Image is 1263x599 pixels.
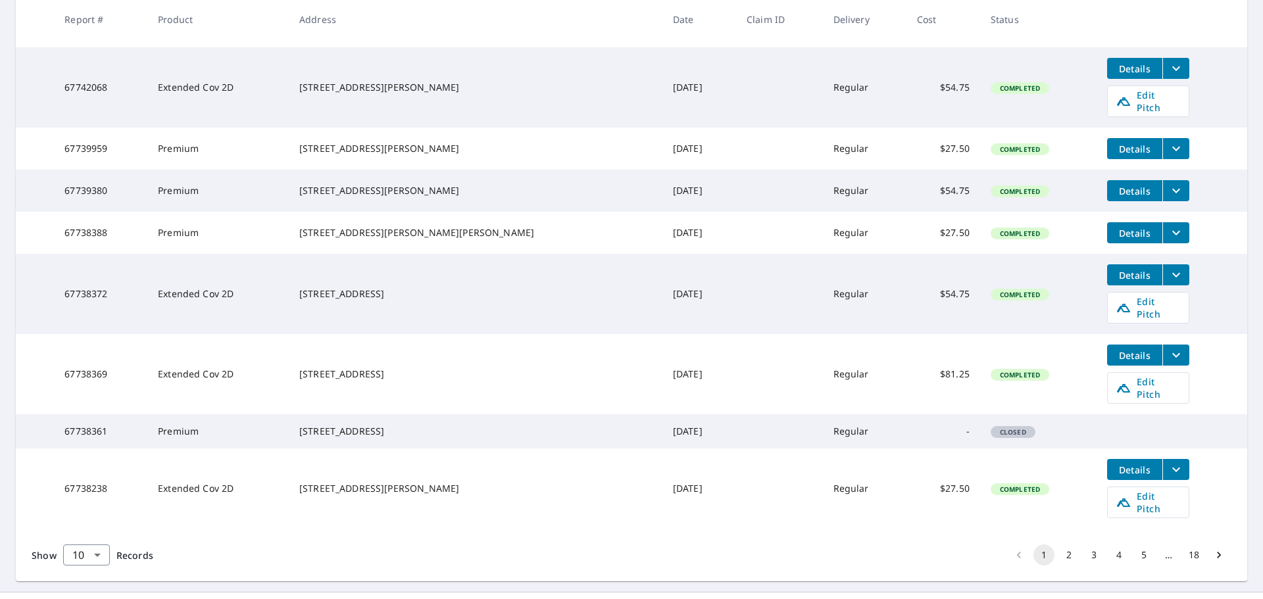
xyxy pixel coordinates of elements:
td: 67738361 [54,414,147,448]
span: Completed [992,290,1048,299]
td: [DATE] [662,414,736,448]
button: detailsBtn-67738369 [1107,345,1162,366]
td: [DATE] [662,128,736,170]
span: Show [32,549,57,562]
button: detailsBtn-67739380 [1107,180,1162,201]
td: Regular [823,170,906,212]
span: Details [1115,464,1154,476]
span: Completed [992,485,1048,494]
button: filesDropdownBtn-67739380 [1162,180,1189,201]
td: 67738238 [54,448,147,529]
span: Details [1115,269,1154,281]
td: [DATE] [662,170,736,212]
td: Premium [147,128,289,170]
button: Go to page 4 [1108,544,1129,565]
td: $81.25 [906,334,980,414]
button: detailsBtn-67738238 [1107,459,1162,480]
button: Go to page 2 [1058,544,1079,565]
td: Premium [147,212,289,254]
a: Edit Pitch [1107,487,1189,518]
span: Closed [992,427,1034,437]
span: Details [1115,185,1154,197]
span: Completed [992,84,1048,93]
div: [STREET_ADDRESS][PERSON_NAME] [299,142,652,155]
button: Go to page 5 [1133,544,1154,565]
button: detailsBtn-67738388 [1107,222,1162,243]
div: 10 [63,537,110,573]
button: filesDropdownBtn-67738372 [1162,264,1189,285]
td: Regular [823,414,906,448]
span: Details [1115,143,1154,155]
td: $54.75 [906,47,980,128]
td: 67738388 [54,212,147,254]
td: [DATE] [662,47,736,128]
td: [DATE] [662,254,736,334]
td: - [906,414,980,448]
td: 67738372 [54,254,147,334]
div: [STREET_ADDRESS] [299,287,652,300]
nav: pagination navigation [1006,544,1231,565]
td: $27.50 [906,212,980,254]
td: $54.75 [906,254,980,334]
span: Edit Pitch [1116,89,1181,114]
button: Go to next page [1208,544,1229,565]
td: [DATE] [662,212,736,254]
span: Edit Pitch [1116,295,1181,320]
span: Completed [992,187,1048,196]
button: filesDropdownBtn-67738238 [1162,459,1189,480]
td: Regular [823,128,906,170]
td: Extended Cov 2D [147,334,289,414]
span: Completed [992,370,1048,379]
button: Go to page 18 [1183,544,1204,565]
div: [STREET_ADDRESS] [299,368,652,381]
div: [STREET_ADDRESS][PERSON_NAME][PERSON_NAME] [299,226,652,239]
td: 67738369 [54,334,147,414]
div: [STREET_ADDRESS][PERSON_NAME] [299,184,652,197]
span: Records [116,549,153,562]
button: filesDropdownBtn-67738388 [1162,222,1189,243]
div: … [1158,548,1179,562]
div: [STREET_ADDRESS] [299,425,652,438]
td: Premium [147,170,289,212]
td: Extended Cov 2D [147,254,289,334]
button: page 1 [1033,544,1054,565]
button: filesDropdownBtn-67739959 [1162,138,1189,159]
div: [STREET_ADDRESS][PERSON_NAME] [299,482,652,495]
td: Premium [147,414,289,448]
button: Go to page 3 [1083,544,1104,565]
div: [STREET_ADDRESS][PERSON_NAME] [299,81,652,94]
span: Completed [992,229,1048,238]
button: filesDropdownBtn-67738369 [1162,345,1189,366]
td: 67739959 [54,128,147,170]
td: 67739380 [54,170,147,212]
button: detailsBtn-67739959 [1107,138,1162,159]
span: Edit Pitch [1116,375,1181,400]
td: [DATE] [662,334,736,414]
a: Edit Pitch [1107,372,1189,404]
span: Details [1115,349,1154,362]
td: Regular [823,448,906,529]
td: Extended Cov 2D [147,448,289,529]
span: Details [1115,62,1154,75]
div: Show 10 records [63,544,110,565]
td: Regular [823,254,906,334]
td: Regular [823,47,906,128]
button: detailsBtn-67742068 [1107,58,1162,79]
td: Regular [823,334,906,414]
a: Edit Pitch [1107,292,1189,323]
td: $27.50 [906,128,980,170]
td: [DATE] [662,448,736,529]
a: Edit Pitch [1107,85,1189,117]
td: Extended Cov 2D [147,47,289,128]
td: $27.50 [906,448,980,529]
td: $54.75 [906,170,980,212]
td: Regular [823,212,906,254]
span: Completed [992,145,1048,154]
span: Details [1115,227,1154,239]
span: Edit Pitch [1116,490,1181,515]
button: filesDropdownBtn-67742068 [1162,58,1189,79]
td: 67742068 [54,47,147,128]
button: detailsBtn-67738372 [1107,264,1162,285]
